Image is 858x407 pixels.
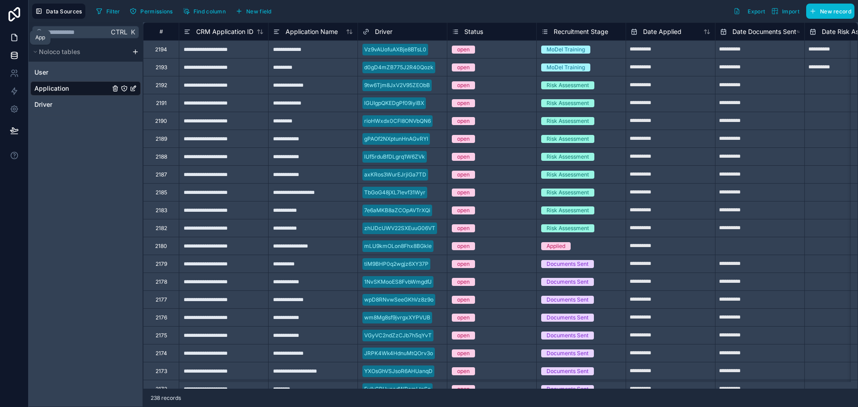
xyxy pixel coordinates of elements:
div: wpD8RNvwSeeGKhVz8z9o [364,296,433,304]
button: Import [768,4,803,19]
div: 2182 [156,225,167,232]
button: Filter [93,4,123,18]
div: 2193 [156,64,167,71]
div: Risk Assessment [547,117,589,125]
div: open [457,349,470,357]
div: open [457,224,470,232]
div: Vz9vAUofuAXBje8BTsL0 [364,46,426,54]
span: New field [246,8,272,15]
div: YXOsGhVSJsoR6AHUanqD [364,367,433,375]
div: 2189 [156,135,167,143]
div: 2192 [156,82,167,89]
span: Permissions [140,8,172,15]
div: Documents Sent [547,296,589,304]
div: open [457,153,470,161]
div: 2177 [156,296,167,303]
span: Find column [193,8,226,15]
div: open [457,46,470,54]
div: TbGoG48jXL7levf31Wyr [364,189,425,197]
button: Data Sources [32,4,85,19]
span: Date Applied [643,27,681,36]
a: New record [803,4,854,19]
div: JRPK4Wk4HdnuMtQOrv3o [364,349,433,357]
span: Import [782,8,799,15]
span: 238 records [151,394,181,402]
span: CRM Application ID [196,27,253,36]
span: Ctrl [110,26,128,38]
span: Export [748,8,765,15]
div: open [457,117,470,125]
a: Permissions [126,4,179,18]
div: open [457,99,470,107]
div: lUf5rduBfDLgrq1W6ZVk [364,153,425,161]
span: Driver [375,27,392,36]
div: MoDel Training [547,63,585,71]
div: 2180 [155,243,167,250]
span: K [130,29,136,35]
div: open [457,385,470,393]
div: rioHWxdx0CFl8ONVbQN6 [364,117,431,125]
div: Documents Sent [547,260,589,268]
div: zhUDcUWV22SXEuuG06VT [364,224,435,232]
span: Status [464,27,483,36]
div: Documents Sent [547,314,589,322]
div: 2176 [156,314,167,321]
div: Risk Assessment [547,224,589,232]
span: Recruitment Stage [554,27,608,36]
div: Risk Assessment [547,135,589,143]
div: open [457,63,470,71]
div: 9tw6Tjm8JxV2V95ZEObB [364,81,430,89]
span: Data Sources [46,8,82,15]
div: wm8Mg8sf9jvrgxXYPVUB [364,314,430,322]
div: tiM9BHP0q2wgjz6XY37P [364,260,429,268]
div: gPAOf2NXptunHnAGvRYI [364,135,428,143]
div: 2172 [156,386,167,393]
button: Find column [180,4,229,18]
div: open [457,242,470,250]
div: 2183 [156,207,167,214]
div: Documents Sent [547,367,589,375]
div: 2179 [156,260,167,268]
div: Documents Sent [547,385,589,393]
div: 2175 [156,332,167,339]
div: Documents Sent [547,278,589,286]
div: 2191 [156,100,167,107]
div: open [457,171,470,179]
div: App [35,34,45,41]
div: # [150,28,172,35]
div: 2190 [155,117,167,125]
div: Documents Sent [547,331,589,340]
div: VGyVC2ndZzCJb7h5qYvT [364,331,432,340]
div: 1NvSKMooES8FvbWmgdfJ [364,278,432,286]
div: open [457,296,470,304]
div: Documents Sent [547,349,589,357]
div: 7e6aMKB8aZCOpAVTrXQi [364,206,430,214]
div: d0gD4mZB775J2R40Qozk [364,63,433,71]
div: FylkGPUvnadWRcmLtnSp [364,385,431,393]
span: Filter [106,8,120,15]
button: New field [232,4,275,18]
div: MoDel Training [547,46,585,54]
div: Risk Assessment [547,206,589,214]
div: Risk Assessment [547,189,589,197]
span: New record [820,8,851,15]
div: open [457,260,470,268]
div: lGUIgpQKEDgPf09iyiBX [364,99,424,107]
div: open [457,189,470,197]
div: axKRos3WurEJrjiGa7TD [364,171,426,179]
div: open [457,331,470,340]
div: open [457,206,470,214]
div: open [457,314,470,322]
div: Risk Assessment [547,171,589,179]
div: open [457,135,470,143]
div: 2187 [156,171,167,178]
button: Export [730,4,768,19]
div: mLU9kmOLon8Fhx8BGkle [364,242,432,250]
div: 2188 [156,153,167,160]
div: open [457,367,470,375]
span: Date Documents Sent [732,27,796,36]
div: 2173 [156,368,167,375]
div: Risk Assessment [547,81,589,89]
div: open [457,81,470,89]
div: Applied [547,242,565,250]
